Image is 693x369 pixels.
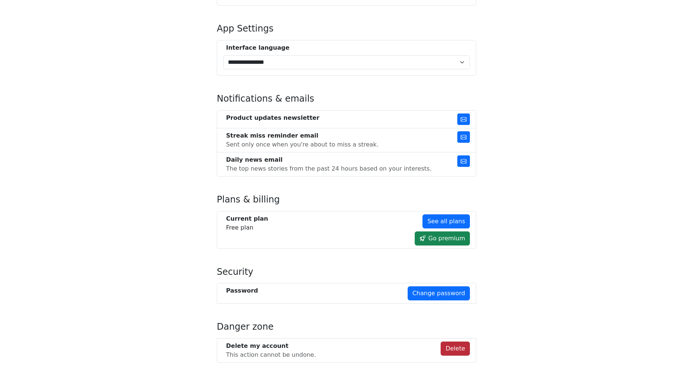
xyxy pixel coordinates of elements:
[226,155,431,164] div: Daily news email
[226,43,470,52] div: Interface language
[422,214,470,228] a: See all plans
[441,342,470,356] button: Delete
[226,350,316,359] div: This action cannot be undone.
[226,113,319,122] div: Product updates newsletter
[217,194,476,205] h4: Plans & billing
[223,55,470,69] select: Select Interface Language
[415,231,470,246] a: Go premium
[408,286,470,300] a: Change password
[226,214,268,232] div: Free plan
[217,322,476,332] h4: Danger zone
[217,267,476,277] h4: Security
[226,164,431,173] div: The top news stories from the past 24 hours based on your interests.
[217,93,476,104] h4: Notifications & emails
[226,140,378,149] div: Sent only once when you're about to miss a streak.
[226,131,378,140] div: Streak miss reminder email
[217,23,476,34] h4: App Settings
[226,214,268,223] div: Current plan
[226,286,258,295] div: Password
[226,342,316,350] div: Delete my account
